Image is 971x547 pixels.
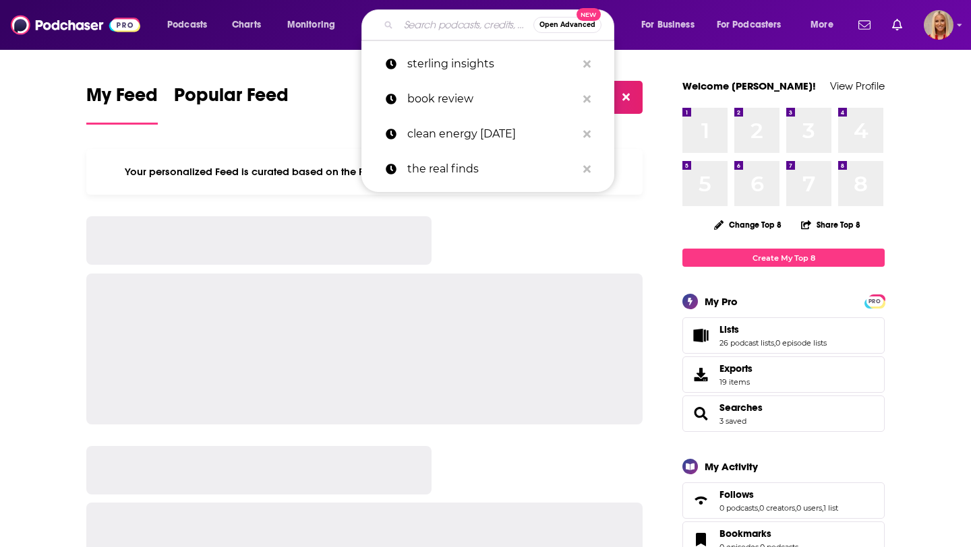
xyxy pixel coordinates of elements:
a: clean energy [DATE] [361,117,614,152]
a: Bookmarks [719,527,798,540]
span: , [774,338,775,348]
span: Follows [719,488,754,501]
span: 19 items [719,377,753,387]
a: the real finds [361,152,614,187]
p: book review [407,82,577,117]
span: Open Advanced [539,22,595,28]
button: open menu [158,14,225,36]
span: Logged in as KymberleeBolden [924,10,953,40]
span: For Business [641,15,695,34]
a: Follows [719,488,838,501]
a: Exports [682,356,885,393]
button: Change Top 8 [706,216,790,233]
span: , [758,503,759,513]
span: Podcasts [167,15,207,34]
p: sterling insights [407,46,577,82]
button: open menu [708,14,801,36]
a: 0 episode lists [775,338,827,348]
button: open menu [801,14,850,36]
a: My Feed [86,84,158,125]
a: 1 list [823,503,838,513]
img: User Profile [924,10,953,40]
span: My Feed [86,84,158,115]
div: My Activity [705,460,758,473]
span: Charts [232,15,261,34]
a: 3 saved [719,416,746,426]
span: Exports [687,365,714,384]
a: Welcome [PERSON_NAME]! [682,79,816,92]
a: Searches [719,401,763,414]
a: book review [361,82,614,117]
button: Share Top 8 [800,212,861,238]
a: Searches [687,404,714,423]
a: sterling insights [361,46,614,82]
img: Podchaser - Follow, Share and Rate Podcasts [11,12,140,38]
a: Show notifications dropdown [853,13,876,36]
span: Searches [682,395,885,432]
span: Follows [682,482,885,519]
p: the real finds [407,152,577,187]
span: Bookmarks [719,527,771,540]
a: Popular Feed [174,84,289,125]
div: My Pro [705,295,738,308]
button: open menu [632,14,711,36]
p: clean energy today [407,117,577,152]
span: Monitoring [287,15,335,34]
button: Open AdvancedNew [533,17,601,33]
span: Exports [719,362,753,375]
span: , [795,503,796,513]
span: PRO [866,296,883,307]
a: 26 podcast lists [719,338,774,348]
span: For Podcasters [717,15,782,34]
a: Charts [223,14,269,36]
span: New [577,8,601,21]
a: Follows [687,491,714,510]
a: 0 podcasts [719,503,758,513]
button: Show profile menu [924,10,953,40]
span: Lists [682,317,885,354]
a: Lists [719,323,827,335]
a: Show notifications dropdown [887,13,908,36]
a: 0 users [796,503,822,513]
div: Your personalized Feed is curated based on the Podcasts, Creators, Users, and Lists that you Follow. [86,149,643,195]
a: 0 creators [759,503,795,513]
a: View Profile [830,79,885,92]
a: Lists [687,326,714,345]
button: open menu [278,14,353,36]
span: More [811,15,833,34]
a: PRO [866,296,883,306]
span: , [822,503,823,513]
input: Search podcasts, credits, & more... [399,14,533,36]
div: Search podcasts, credits, & more... [374,9,627,40]
a: Create My Top 8 [682,249,885,267]
span: Lists [719,323,739,335]
span: Popular Feed [174,84,289,115]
